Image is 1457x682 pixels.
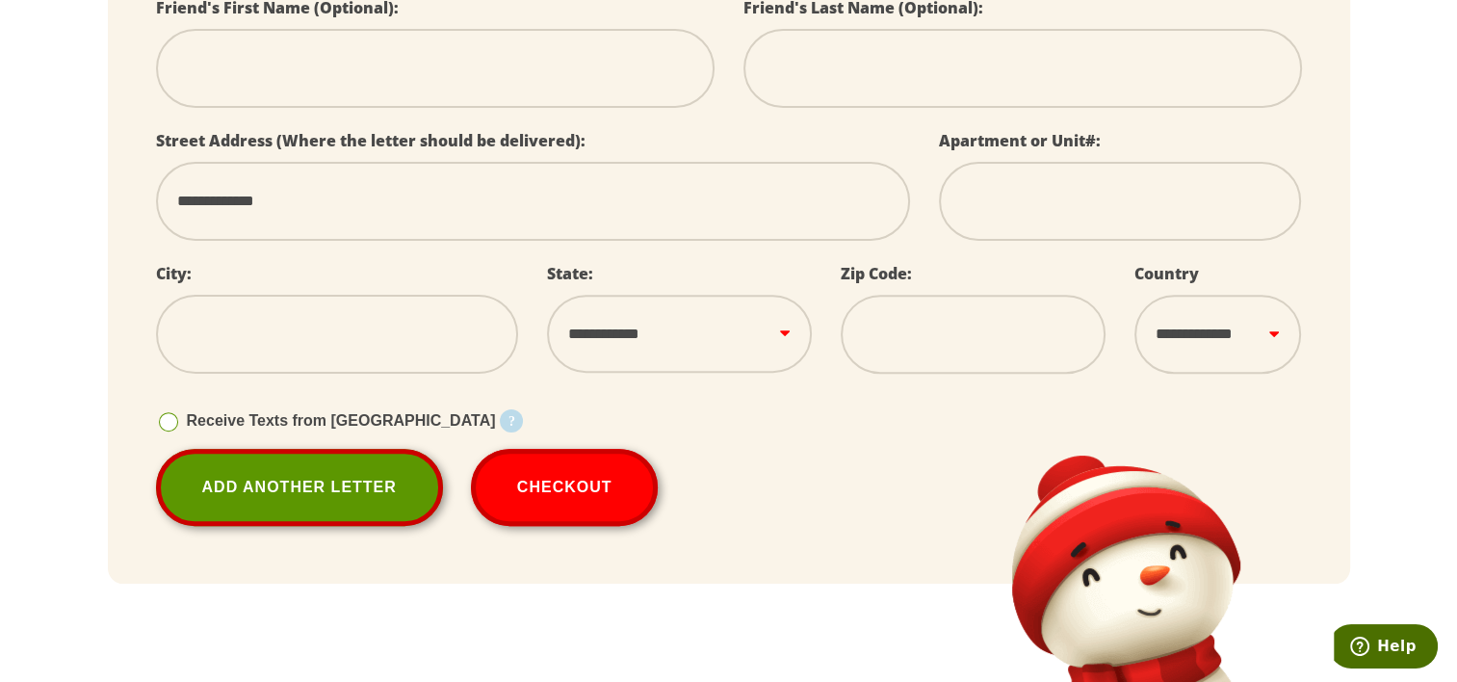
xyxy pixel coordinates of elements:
label: State: [547,263,593,284]
label: Zip Code: [841,263,912,284]
iframe: Opens a widget where you can find more information [1334,624,1438,672]
span: Receive Texts from [GEOGRAPHIC_DATA] [187,412,496,429]
label: Apartment or Unit#: [939,130,1101,151]
button: Checkout [471,449,659,526]
a: Add Another Letter [156,449,443,526]
label: Street Address (Where the letter should be delivered): [156,130,585,151]
label: City: [156,263,192,284]
label: Country [1134,263,1199,284]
